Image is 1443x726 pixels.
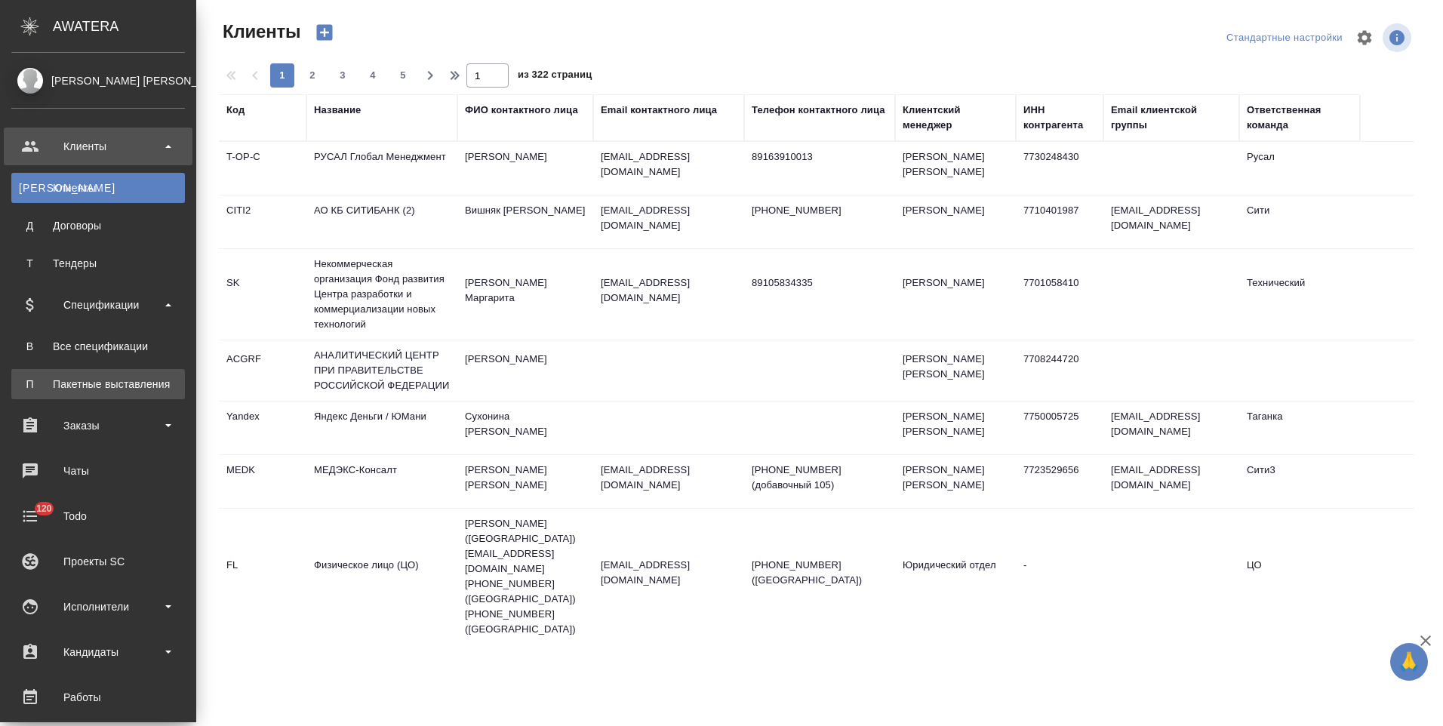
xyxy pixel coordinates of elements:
td: [PERSON_NAME] [PERSON_NAME] [457,455,593,508]
span: 2 [300,68,325,83]
td: 7723529656 [1016,455,1103,508]
div: Тендеры [19,256,177,271]
div: Проекты SC [11,550,185,573]
span: 120 [27,501,61,516]
td: [PERSON_NAME] [PERSON_NAME] [895,142,1016,195]
div: Код [226,103,245,118]
td: МЕДЭКС-Консалт [306,455,457,508]
a: ТТендеры [11,248,185,278]
td: SK [219,268,306,321]
td: [PERSON_NAME] [PERSON_NAME] [895,401,1016,454]
div: split button [1223,26,1346,50]
td: Юридический отдел [895,550,1016,603]
p: 89163910013 [752,149,888,165]
div: Спецификации [11,294,185,316]
div: Все спецификации [19,339,177,354]
span: Настроить таблицу [1346,20,1383,56]
td: [PERSON_NAME] [457,344,593,397]
button: Создать [306,20,343,45]
td: Русал [1239,142,1360,195]
p: [EMAIL_ADDRESS][DOMAIN_NAME] [601,558,737,588]
td: Физическое лицо (ЦО) [306,550,457,603]
td: CITI2 [219,195,306,248]
div: Кандидаты [11,641,185,663]
td: Таганка [1239,401,1360,454]
div: ИНН контрагента [1023,103,1096,133]
a: ДДоговоры [11,211,185,241]
span: из 322 страниц [518,66,592,88]
div: Клиентский менеджер [903,103,1008,133]
div: Исполнители [11,595,185,618]
div: Email клиентской группы [1111,103,1232,133]
td: FL [219,550,306,603]
div: AWATERA [53,11,196,42]
p: [PHONE_NUMBER] ([GEOGRAPHIC_DATA]) [752,558,888,588]
button: 🙏 [1390,643,1428,681]
td: АНАЛИТИЧЕСКИЙ ЦЕНТР ПРИ ПРАВИТЕЛЬСТВЕ РОССИЙСКОЙ ФЕДЕРАЦИИ [306,340,457,401]
td: 7701058410 [1016,268,1103,321]
td: [PERSON_NAME] Маргарита [457,268,593,321]
div: [PERSON_NAME] [PERSON_NAME] [11,72,185,89]
span: Клиенты [219,20,300,44]
td: Технический [1239,268,1360,321]
button: 4 [361,63,385,88]
td: Некоммерческая организация Фонд развития Центра разработки и коммерциализации новых технологий [306,249,457,340]
td: 7750005725 [1016,401,1103,454]
div: Клиенты [11,135,185,158]
button: 3 [331,63,355,88]
a: Проекты SC [4,543,192,580]
a: 120Todo [4,497,192,535]
td: [EMAIL_ADDRESS][DOMAIN_NAME] [1103,195,1239,248]
p: [EMAIL_ADDRESS][DOMAIN_NAME] [601,275,737,306]
td: Яндекс Деньги / ЮМани [306,401,457,454]
td: Вишняк [PERSON_NAME] [457,195,593,248]
p: [EMAIL_ADDRESS][DOMAIN_NAME] [601,203,737,233]
span: 4 [361,68,385,83]
p: [PHONE_NUMBER] (добавочный 105) [752,463,888,493]
td: Yandex [219,401,306,454]
a: Работы [4,678,192,716]
p: [EMAIL_ADDRESS][DOMAIN_NAME] [601,149,737,180]
div: Чаты [11,460,185,482]
div: Email контактного лица [601,103,717,118]
a: [PERSON_NAME]Клиенты [11,173,185,203]
button: 5 [391,63,415,88]
span: 3 [331,68,355,83]
td: ЦО [1239,550,1360,603]
td: [PERSON_NAME] [PERSON_NAME] [895,455,1016,508]
td: [PERSON_NAME] ([GEOGRAPHIC_DATA]) [EMAIL_ADDRESS][DOMAIN_NAME] [PHONE_NUMBER] ([GEOGRAPHIC_DATA])... [457,509,593,644]
div: ФИО контактного лица [465,103,578,118]
td: 7730248430 [1016,142,1103,195]
p: [EMAIL_ADDRESS][DOMAIN_NAME] [601,463,737,493]
td: Сити3 [1239,455,1360,508]
div: Работы [11,686,185,709]
span: Посмотреть информацию [1383,23,1414,52]
td: РУСАЛ Глобал Менеджмент [306,142,457,195]
td: [PERSON_NAME] [PERSON_NAME] [895,344,1016,397]
a: ППакетные выставления [11,369,185,399]
div: Пакетные выставления [19,377,177,392]
td: АО КБ СИТИБАНК (2) [306,195,457,248]
td: [PERSON_NAME] [457,142,593,195]
td: Сухонина [PERSON_NAME] [457,401,593,454]
td: MEDK [219,455,306,508]
span: 🙏 [1396,646,1422,678]
td: - [1016,550,1103,603]
div: Ответственная команда [1247,103,1352,133]
a: ВВсе спецификации [11,331,185,361]
td: [EMAIL_ADDRESS][DOMAIN_NAME] [1103,455,1239,508]
td: [PERSON_NAME] [895,195,1016,248]
td: ACGRF [219,344,306,397]
div: Клиенты [19,180,177,195]
div: Название [314,103,361,118]
td: [EMAIL_ADDRESS][DOMAIN_NAME] [1103,401,1239,454]
td: T-OP-C [219,142,306,195]
p: [PHONE_NUMBER] [752,203,888,218]
button: 2 [300,63,325,88]
div: Заказы [11,414,185,437]
div: Телефон контактного лица [752,103,885,118]
td: 7710401987 [1016,195,1103,248]
td: Сити [1239,195,1360,248]
a: Чаты [4,452,192,490]
div: Договоры [19,218,177,233]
